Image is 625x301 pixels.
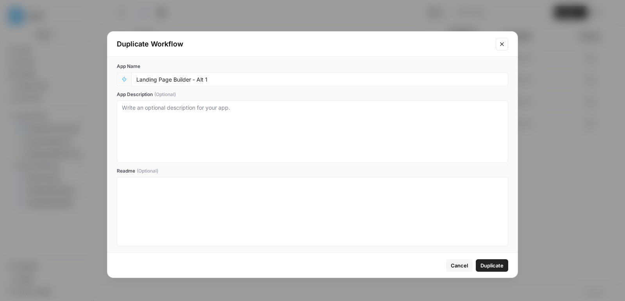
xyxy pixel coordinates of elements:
label: Readme [117,167,508,175]
button: Cancel [446,259,473,272]
button: Close modal [496,38,508,50]
div: Duplicate Workflow [117,39,491,50]
span: Cancel [451,262,468,269]
label: App Name [117,63,508,70]
label: App Description [117,91,508,98]
span: (Optional) [137,167,158,175]
input: Untitled [136,76,503,83]
span: Duplicate [480,262,504,269]
button: Duplicate [476,259,508,272]
span: (Optional) [154,91,176,98]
